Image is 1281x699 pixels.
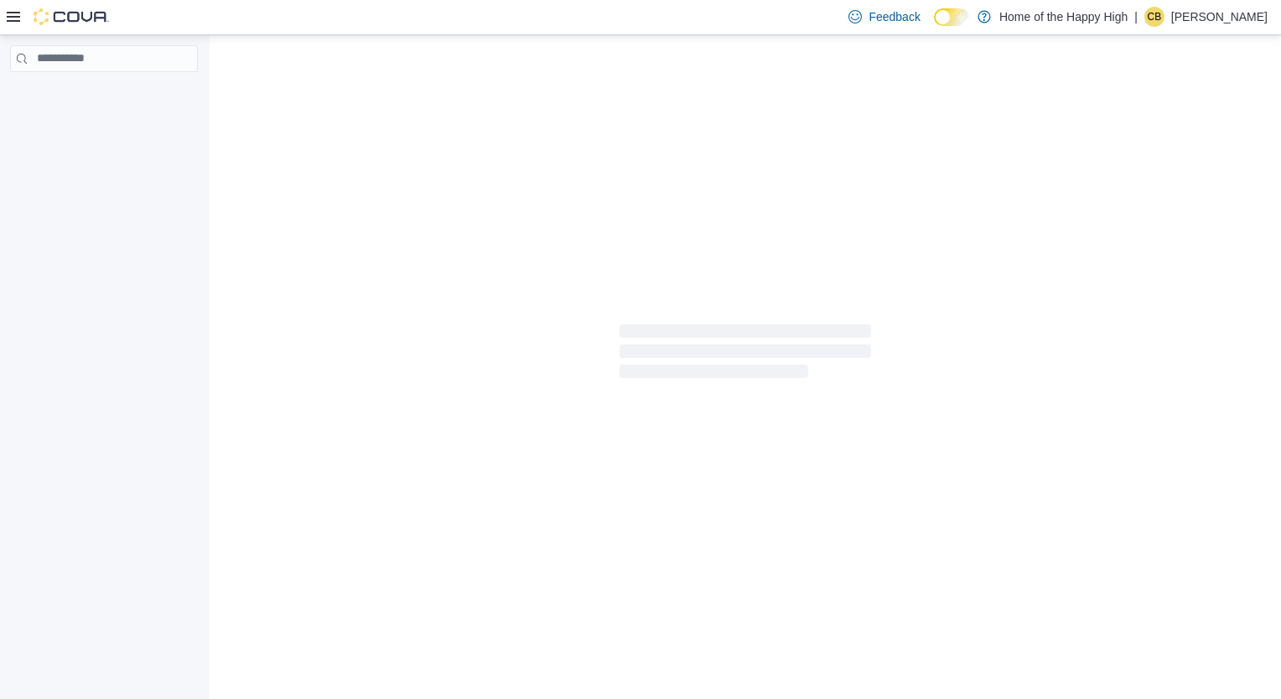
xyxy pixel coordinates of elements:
input: Dark Mode [934,8,969,26]
span: Feedback [869,8,920,25]
p: [PERSON_NAME] [1171,7,1268,27]
span: CB [1148,7,1162,27]
nav: Complex example [10,75,198,116]
img: Cova [34,8,109,25]
span: Loading [620,328,871,381]
p: Home of the Happy High [999,7,1128,27]
div: Corrine Basford [1144,7,1164,27]
span: Dark Mode [934,26,935,27]
p: | [1134,7,1138,27]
